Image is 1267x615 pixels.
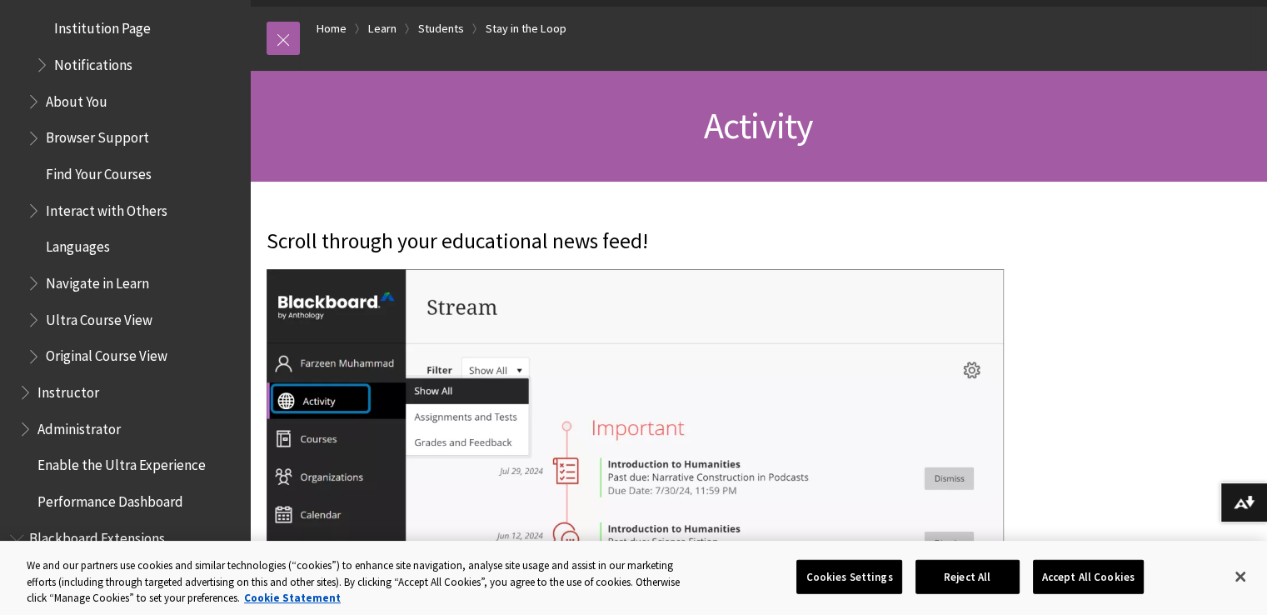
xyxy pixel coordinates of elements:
button: Close [1222,558,1259,595]
button: Accept All Cookies [1033,559,1144,594]
p: Scroll through your educational news feed! [267,227,1004,257]
span: Activity [704,102,814,148]
span: Administrator [37,415,121,437]
span: Navigate in Learn [46,269,149,292]
span: Instructor [37,378,99,401]
a: More information about your privacy, opens in a new tab [244,591,341,605]
a: Stay in the Loop [486,18,566,39]
span: Performance Dashboard [37,487,183,510]
span: Notifications [54,51,132,73]
span: Institution Page [54,15,151,37]
a: Students [418,18,464,39]
span: Blackboard Extensions [29,524,165,547]
a: Home [317,18,347,39]
button: Cookies Settings [796,559,901,594]
span: Original Course View [46,342,167,365]
span: Enable the Ultra Experience [37,452,206,474]
span: Interact with Others [46,197,167,219]
span: Browser Support [46,124,149,147]
div: We and our partners use cookies and similar technologies (“cookies”) to enhance site navigation, ... [27,557,697,607]
button: Reject All [915,559,1020,594]
span: Languages [46,233,110,256]
a: Learn [368,18,397,39]
span: Find Your Courses [46,160,152,182]
span: About You [46,87,107,110]
span: Ultra Course View [46,306,152,328]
